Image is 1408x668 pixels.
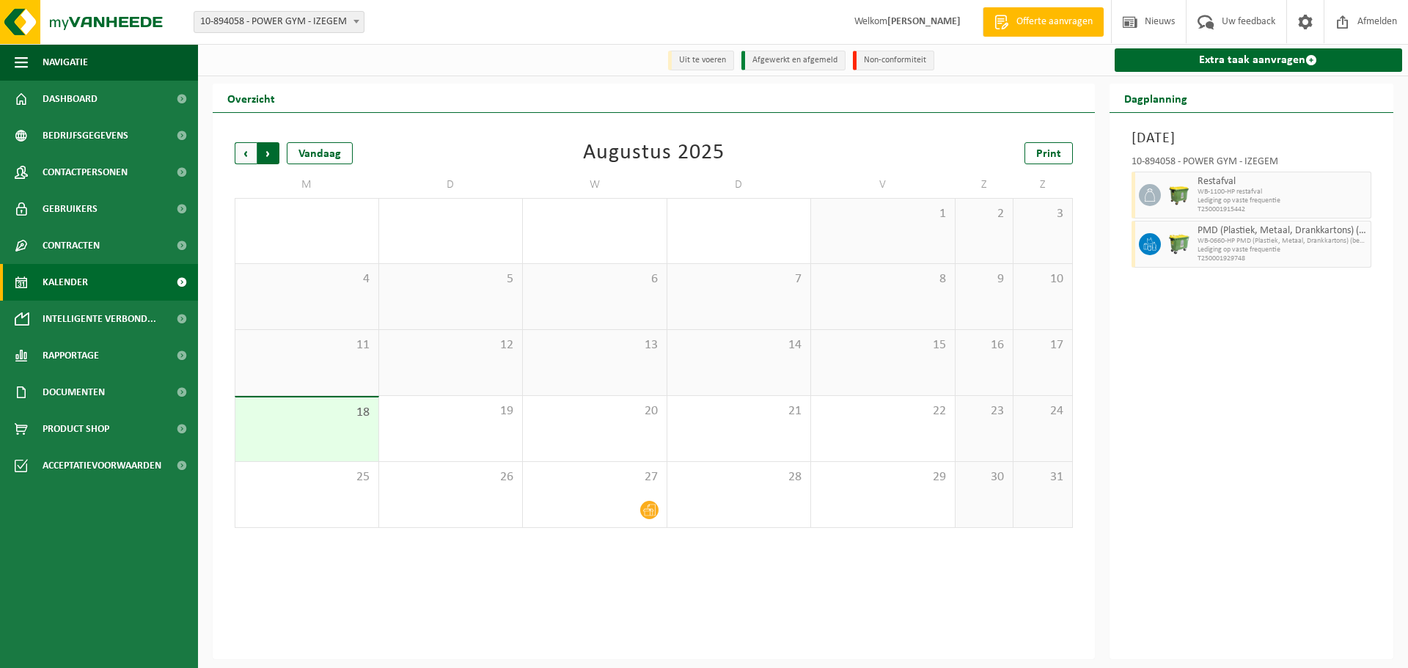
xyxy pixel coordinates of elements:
[1021,403,1064,419] span: 24
[43,337,99,374] span: Rapportage
[386,337,516,353] span: 12
[963,403,1006,419] span: 23
[1198,176,1368,188] span: Restafval
[818,469,947,485] span: 29
[1198,237,1368,246] span: WB-0660-HP PMD (Plastiek, Metaal, Drankkartons) (bedrijven)
[194,12,364,32] span: 10-894058 - POWER GYM - IZEGEM
[43,411,109,447] span: Product Shop
[43,447,161,484] span: Acceptatievoorwaarden
[257,142,279,164] span: Volgende
[1168,233,1190,255] img: WB-0660-HPE-GN-50
[1021,337,1064,353] span: 17
[43,154,128,191] span: Contactpersonen
[1021,469,1064,485] span: 31
[668,51,734,70] li: Uit te voeren
[235,142,257,164] span: Vorige
[243,337,371,353] span: 11
[1198,188,1368,197] span: WB-1100-HP restafval
[1021,206,1064,222] span: 3
[213,84,290,112] h2: Overzicht
[1132,128,1372,150] h3: [DATE]
[818,403,947,419] span: 22
[1013,15,1096,29] span: Offerte aanvragen
[983,7,1104,37] a: Offerte aanvragen
[818,206,947,222] span: 1
[675,403,804,419] span: 21
[1021,271,1064,287] span: 10
[675,469,804,485] span: 28
[1198,246,1368,254] span: Lediging op vaste frequentie
[963,337,1006,353] span: 16
[235,172,379,198] td: M
[43,117,128,154] span: Bedrijfsgegevens
[887,16,961,27] strong: [PERSON_NAME]
[530,403,659,419] span: 20
[675,337,804,353] span: 14
[243,405,371,421] span: 18
[853,51,934,70] li: Non-conformiteit
[811,172,956,198] td: V
[43,227,100,264] span: Contracten
[1198,225,1368,237] span: PMD (Plastiek, Metaal, Drankkartons) (bedrijven)
[523,172,667,198] td: W
[963,271,1006,287] span: 9
[1198,254,1368,263] span: T250001929748
[1168,184,1190,206] img: WB-1100-HPE-GN-50
[1198,197,1368,205] span: Lediging op vaste frequentie
[243,469,371,485] span: 25
[530,469,659,485] span: 27
[1132,157,1372,172] div: 10-894058 - POWER GYM - IZEGEM
[956,172,1014,198] td: Z
[43,191,98,227] span: Gebruikers
[1198,205,1368,214] span: T250001915442
[43,301,156,337] span: Intelligente verbond...
[43,374,105,411] span: Documenten
[1013,172,1072,198] td: Z
[43,81,98,117] span: Dashboard
[43,264,88,301] span: Kalender
[818,271,947,287] span: 8
[963,206,1006,222] span: 2
[386,271,516,287] span: 5
[379,172,524,198] td: D
[386,403,516,419] span: 19
[43,44,88,81] span: Navigatie
[667,172,812,198] td: D
[1115,48,1403,72] a: Extra taak aanvragen
[741,51,846,70] li: Afgewerkt en afgemeld
[675,271,804,287] span: 7
[530,271,659,287] span: 6
[1110,84,1202,112] h2: Dagplanning
[583,142,725,164] div: Augustus 2025
[1024,142,1073,164] a: Print
[818,337,947,353] span: 15
[287,142,353,164] div: Vandaag
[194,11,364,33] span: 10-894058 - POWER GYM - IZEGEM
[243,271,371,287] span: 4
[1036,148,1061,160] span: Print
[386,469,516,485] span: 26
[530,337,659,353] span: 13
[963,469,1006,485] span: 30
